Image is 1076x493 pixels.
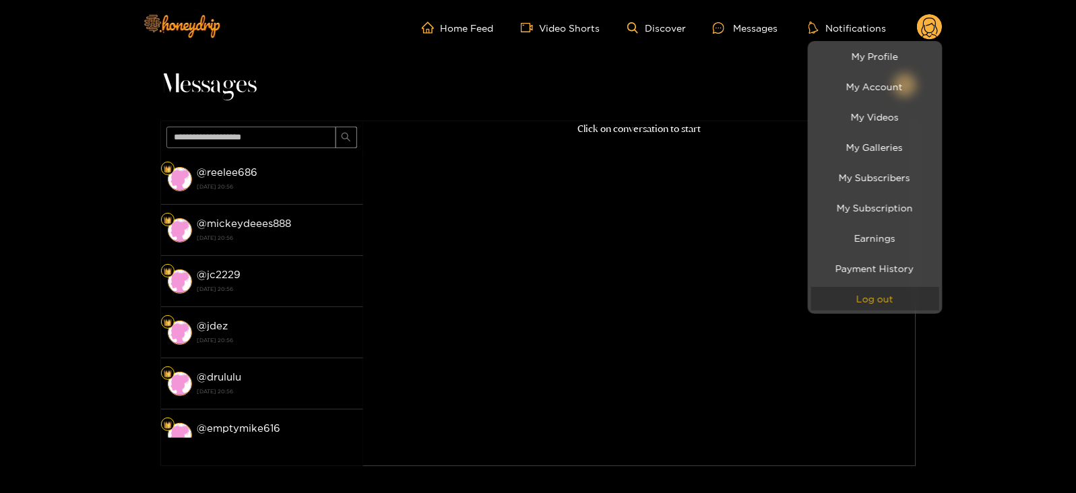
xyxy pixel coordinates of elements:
[811,105,939,129] a: My Videos
[811,166,939,189] a: My Subscribers
[811,257,939,280] a: Payment History
[811,75,939,98] a: My Account
[811,44,939,68] a: My Profile
[811,226,939,250] a: Earnings
[811,196,939,220] a: My Subscription
[811,287,939,310] button: Log out
[811,135,939,159] a: My Galleries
